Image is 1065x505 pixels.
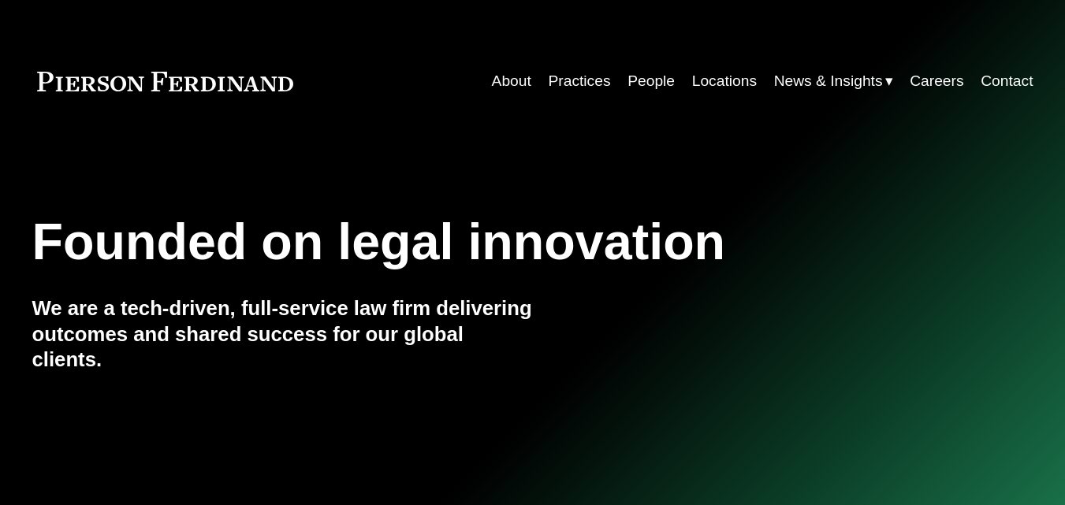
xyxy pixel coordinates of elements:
a: folder dropdown [774,66,893,96]
a: Practices [548,66,610,96]
a: Contact [981,66,1033,96]
h4: We are a tech-driven, full-service law firm delivering outcomes and shared success for our global... [32,295,533,373]
span: News & Insights [774,68,883,95]
h1: Founded on legal innovation [32,213,866,271]
a: Careers [910,66,963,96]
a: Locations [692,66,757,96]
a: About [492,66,531,96]
a: People [627,66,675,96]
